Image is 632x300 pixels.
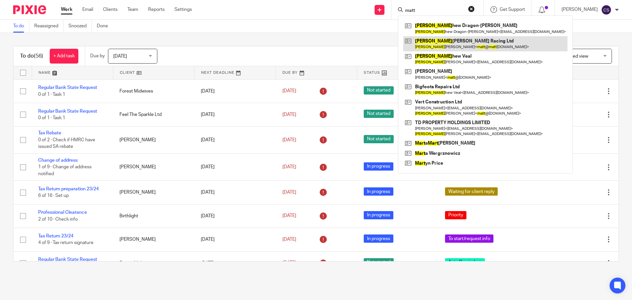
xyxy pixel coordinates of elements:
[34,53,43,59] span: (56)
[38,165,92,176] span: 1 of 9 · Change of address notified
[445,258,485,266] span: Auto Reminders
[500,7,525,12] span: Get Support
[38,85,97,90] a: Regular Bank State Request
[127,6,138,13] a: Team
[364,86,394,95] span: Not started
[50,49,78,64] a: + Add task
[34,20,64,33] a: Reassigned
[38,234,73,238] a: Tax Return 23/24
[364,234,393,243] span: In progress
[445,211,466,219] span: Priority
[38,158,78,163] a: Change of address
[38,217,78,222] span: 2 of 10 · Check info
[364,135,394,143] span: Not started
[282,89,296,94] span: [DATE]
[113,153,194,180] td: [PERSON_NAME]
[194,79,276,103] td: [DATE]
[364,211,393,219] span: In progress
[282,165,296,169] span: [DATE]
[38,109,97,114] a: Regular Bank State Request
[13,5,46,14] img: Pixie
[38,257,97,262] a: Regular Bank State Request
[38,116,65,120] span: 0 of 1 · Task 1
[113,126,194,153] td: [PERSON_NAME]
[68,20,92,33] a: Snoozed
[194,204,276,228] td: [DATE]
[445,234,493,243] span: To start/request info
[174,6,192,13] a: Settings
[282,138,296,142] span: [DATE]
[90,53,105,59] p: Due by
[113,204,194,228] td: Birthlight
[13,20,29,33] a: To do
[61,6,72,13] a: Work
[113,79,194,103] td: Forest Midwives
[445,187,498,196] span: Waiting for client reply
[194,153,276,180] td: [DATE]
[364,110,394,118] span: Not started
[20,53,43,60] h1: To do
[38,131,61,135] a: Tax Rebate
[364,258,394,266] span: Not started
[282,214,296,218] span: [DATE]
[38,240,93,245] span: 4 of 9 · Tax return signature
[113,251,194,275] td: Forest Midwives
[38,187,99,191] a: Tax Return preparation 23/24
[194,251,276,275] td: [DATE]
[38,92,65,97] span: 0 of 1 · Task 1
[282,112,296,117] span: [DATE]
[194,103,276,126] td: [DATE]
[601,5,612,15] img: svg%3E
[194,126,276,153] td: [DATE]
[148,6,165,13] a: Reports
[282,190,296,195] span: [DATE]
[38,138,95,149] span: 0 of 2 · Check if HMRC have issued SA rebate
[468,6,475,12] button: Clear
[282,261,296,265] span: [DATE]
[82,6,93,13] a: Email
[113,181,194,204] td: [PERSON_NAME]
[562,6,598,13] p: [PERSON_NAME]
[364,162,393,171] span: In progress
[113,103,194,126] td: Feel The Sparkle Ltd
[113,54,127,59] span: [DATE]
[38,194,69,198] span: 6 of 16 · Set up
[364,187,393,196] span: In progress
[194,228,276,251] td: [DATE]
[113,228,194,251] td: [PERSON_NAME]
[194,181,276,204] td: [DATE]
[282,237,296,242] span: [DATE]
[405,8,464,14] input: Search
[103,6,118,13] a: Clients
[38,210,87,215] a: Professional Clearance
[97,20,113,33] a: Done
